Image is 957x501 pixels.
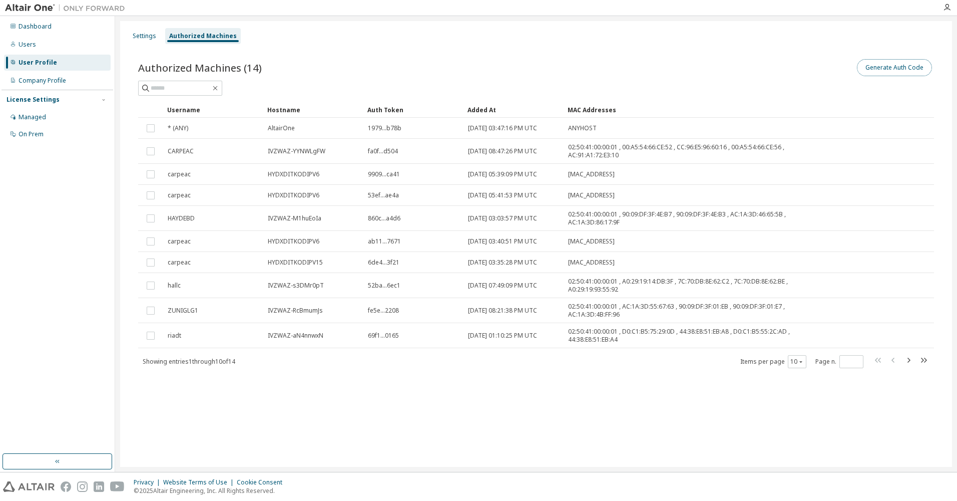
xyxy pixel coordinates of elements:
span: 69f1...0165 [368,332,399,340]
span: [DATE] 03:40:51 PM UTC [468,237,537,245]
span: 860c...a4d6 [368,214,400,222]
span: HAYDEBD [168,214,195,222]
span: Page n. [815,355,863,368]
p: © 2025 Altair Engineering, Inc. All Rights Reserved. [134,486,288,495]
span: [DATE] 08:47:26 PM UTC [468,147,537,155]
span: 9909...ca41 [368,170,400,178]
div: Settings [133,32,156,40]
span: [MAC_ADDRESS] [568,259,615,267]
span: IVZWAZ-YYNWLgFW [268,147,325,155]
span: 02:50:41:00:00:01 , AC:1A:3D:55:67:63 , 90:09:DF:3F:01:EB , 90:09:DF:3F:01:E7 , AC:1A:3D:4B:FF:96 [568,303,831,319]
img: youtube.svg [110,481,125,492]
img: instagram.svg [77,481,88,492]
span: [DATE] 03:03:57 PM UTC [468,214,537,222]
button: 10 [790,358,804,366]
span: IVZWAZ-M1huEoIa [268,214,321,222]
span: hallc [168,282,181,290]
span: Authorized Machines (14) [138,61,262,75]
span: IVZWAZ-s3DMr0pT [268,282,324,290]
span: ANYHOST [568,124,597,132]
div: Dashboard [19,23,52,31]
span: [MAC_ADDRESS] [568,237,615,245]
img: facebook.svg [61,481,71,492]
span: 02:50:41:00:00:01 , A0:29:19:14:DB:3F , 7C:70:DB:8E:62:C2 , 7C:70:DB:8E:62:BE , A0:29:19:93:55:92 [568,278,831,294]
span: IVZWAZ-aN4nnwxN [268,332,323,340]
div: Cookie Consent [237,478,288,486]
img: altair_logo.svg [3,481,55,492]
span: ab11...7671 [368,237,401,245]
span: [MAC_ADDRESS] [568,170,615,178]
span: Showing entries 1 through 10 of 14 [143,357,235,366]
div: Added At [467,102,560,118]
span: CARPEAC [168,147,194,155]
span: carpeac [168,237,191,245]
span: [DATE] 08:21:38 PM UTC [468,307,537,315]
div: MAC Addresses [568,102,832,118]
img: linkedin.svg [94,481,104,492]
span: [DATE] 05:39:09 PM UTC [468,170,537,178]
div: Authorized Machines [169,32,237,40]
span: IVZWAZ-RcBmumJs [268,307,323,315]
div: Auth Token [367,102,459,118]
span: fe5e...2208 [368,307,399,315]
div: Users [19,41,36,49]
span: * (ANY) [168,124,188,132]
div: On Prem [19,130,44,138]
div: Privacy [134,478,163,486]
div: Hostname [267,102,359,118]
span: [DATE] 03:47:16 PM UTC [468,124,537,132]
div: Company Profile [19,77,66,85]
span: [DATE] 05:41:53 PM UTC [468,191,537,199]
span: riadt [168,332,181,340]
span: [DATE] 03:35:28 PM UTC [468,259,537,267]
span: HYDXDITKODIPV6 [268,170,319,178]
span: HYDXDITKODIPV6 [268,237,319,245]
span: carpeac [168,170,191,178]
div: User Profile [19,59,57,67]
span: 53ef...ae4a [368,191,399,199]
span: [DATE] 01:10:25 PM UTC [468,332,537,340]
button: Generate Auth Code [857,59,932,76]
span: fa0f...d504 [368,147,398,155]
span: carpeac [168,259,191,267]
span: HYDXDITKODIPV15 [268,259,323,267]
span: ZUNIGLG1 [168,307,198,315]
span: [DATE] 07:49:09 PM UTC [468,282,537,290]
span: Items per page [740,355,806,368]
img: Altair One [5,3,130,13]
span: carpeac [168,191,191,199]
span: HYDXDITKODIPV6 [268,191,319,199]
span: 6de4...3f21 [368,259,399,267]
div: Website Terms of Use [163,478,237,486]
span: 02:50:41:00:00:01 , D0:C1:B5:75:29:0D , 44:38:E8:51:EB:A8 , D0:C1:B5:55:2C:AD , 44:38:E8:51:EB:A4 [568,328,831,344]
span: 02:50:41:00:00:01 , 90:09:DF:3F:4E:B7 , 90:09:DF:3F:4E:B3 , AC:1A:3D:46:65:5B , AC:1A:3D:86:17:9F [568,210,831,226]
div: Managed [19,113,46,121]
div: Username [167,102,259,118]
span: 02:50:41:00:00:01 , 00:A5:54:66:CE:52 , CC:96:E5:96:60:16 , 00:A5:54:66:CE:56 , AC:91:A1:72:E3:10 [568,143,831,159]
span: AltairOne [268,124,295,132]
span: 52ba...6ec1 [368,282,400,290]
span: 1979...b78b [368,124,401,132]
div: License Settings [7,96,60,104]
span: [MAC_ADDRESS] [568,191,615,199]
